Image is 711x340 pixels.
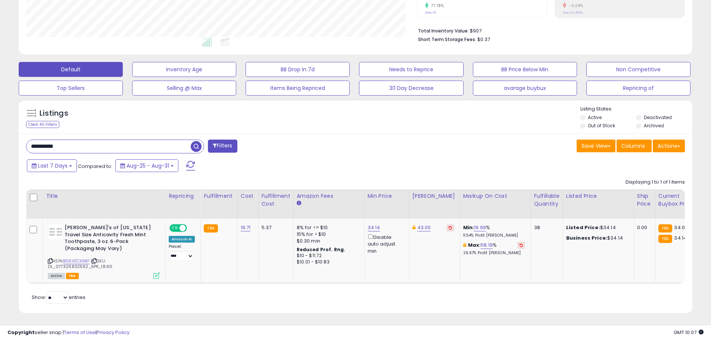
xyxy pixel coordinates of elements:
[359,62,463,77] button: Needs to Reprice
[204,224,218,233] small: FBA
[473,62,577,77] button: BB Price Below Min
[368,192,406,200] div: Min Price
[7,329,35,336] strong: Copyright
[32,294,85,301] span: Show: entries
[463,224,525,238] div: %
[186,225,198,231] span: OFF
[566,235,628,241] div: $34.14
[534,224,557,231] div: 38
[241,192,255,200] div: Cost
[127,162,169,169] span: Aug-25 - Aug-31
[169,192,197,200] div: Repricing
[637,224,649,231] div: 0.00
[463,233,525,238] p: 11.54% Profit [PERSON_NAME]
[48,258,112,269] span: | SKU: DL_077326832592_6PK_18.60
[658,192,697,208] div: Current Buybox Price
[418,28,469,34] b: Total Inventory Value:
[617,140,652,152] button: Columns
[297,246,346,253] b: Reduced Prof. Rng.
[674,329,704,336] span: 2025-09-8 10:07 GMT
[463,192,528,200] div: Markup on Cost
[297,224,359,231] div: 8% for <= $10
[132,81,236,96] button: Selling @ Max
[262,224,288,231] div: 5.37
[418,26,679,35] li: $907
[78,163,112,170] span: Compared to:
[246,62,350,77] button: BB Drop in 7d
[463,250,525,256] p: 26.67% Profit [PERSON_NAME]
[417,224,431,231] a: 43.00
[27,159,77,172] button: Last 7 Days
[577,140,615,152] button: Save View
[97,329,130,336] a: Privacy Policy
[412,192,457,200] div: [PERSON_NAME]
[297,253,359,259] div: $10 - $11.72
[428,3,444,9] small: 77.78%
[297,259,359,265] div: $10.01 - $10.83
[481,241,493,249] a: 58.19
[38,162,68,169] span: Last 7 Days
[19,62,123,77] button: Default
[65,224,155,254] b: [PERSON_NAME]'s of [US_STATE] Travel Size Anticavity Fresh Mint Toothpaste, 3 oz. 6-Pack (Packagi...
[566,192,631,200] div: Listed Price
[48,273,65,279] span: All listings currently available for purchase on Amazon
[418,36,476,43] b: Short Term Storage Fees:
[580,106,692,113] p: Listing States:
[566,3,583,9] small: -0.04%
[658,224,672,233] small: FBA
[26,121,59,128] div: Clear All Filters
[674,234,687,241] span: 34.14
[637,192,652,208] div: Ship Price
[170,225,180,231] span: ON
[169,236,195,243] div: Amazon AI
[48,224,63,239] img: 414tZZlsFjL._SL40_.jpg
[674,224,688,231] span: 34.04
[563,10,583,15] small: Prev: 23.89%
[653,140,685,152] button: Actions
[241,224,251,231] a: 19.71
[644,114,672,121] label: Deactivated
[586,81,690,96] button: Repricing of
[463,224,474,231] b: Min:
[586,62,690,77] button: Non Competitive
[359,81,463,96] button: 30 Day Decrease
[474,224,486,231] a: 19.99
[566,234,607,241] b: Business Price:
[566,224,600,231] b: Listed Price:
[262,192,290,208] div: Fulfillment Cost
[463,242,525,256] div: %
[246,81,350,96] button: Items Being Repriced
[297,238,359,244] div: $0.30 min
[115,159,178,172] button: Aug-25 - Aug-31
[297,200,301,207] small: Amazon Fees.
[368,233,403,255] div: Disable auto adjust min
[208,140,237,153] button: Filters
[368,224,380,231] a: 34.14
[46,192,162,200] div: Title
[644,122,664,129] label: Archived
[48,224,160,278] div: ASIN:
[460,189,531,219] th: The percentage added to the cost of goods (COGS) that forms the calculator for Min & Max prices.
[297,231,359,238] div: 15% for > $10
[658,235,672,243] small: FBA
[534,192,560,208] div: Fulfillable Quantity
[40,108,68,119] h5: Listings
[588,122,615,129] label: Out of Stock
[473,81,577,96] button: avarage buybux
[19,81,123,96] button: Top Sellers
[7,329,130,336] div: seller snap | |
[297,192,361,200] div: Amazon Fees
[566,224,628,231] div: $34.14
[204,192,234,200] div: Fulfillment
[477,36,490,43] span: $0.37
[64,329,96,336] a: Terms of Use
[132,62,236,77] button: Inventory Age
[425,10,436,15] small: Prev: 9
[588,114,602,121] label: Active
[169,244,195,261] div: Preset:
[621,142,645,150] span: Columns
[626,179,685,186] div: Displaying 1 to 1 of 1 items
[63,258,90,264] a: B084ZCX9BF
[468,241,481,249] b: Max:
[66,273,79,279] span: FBA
